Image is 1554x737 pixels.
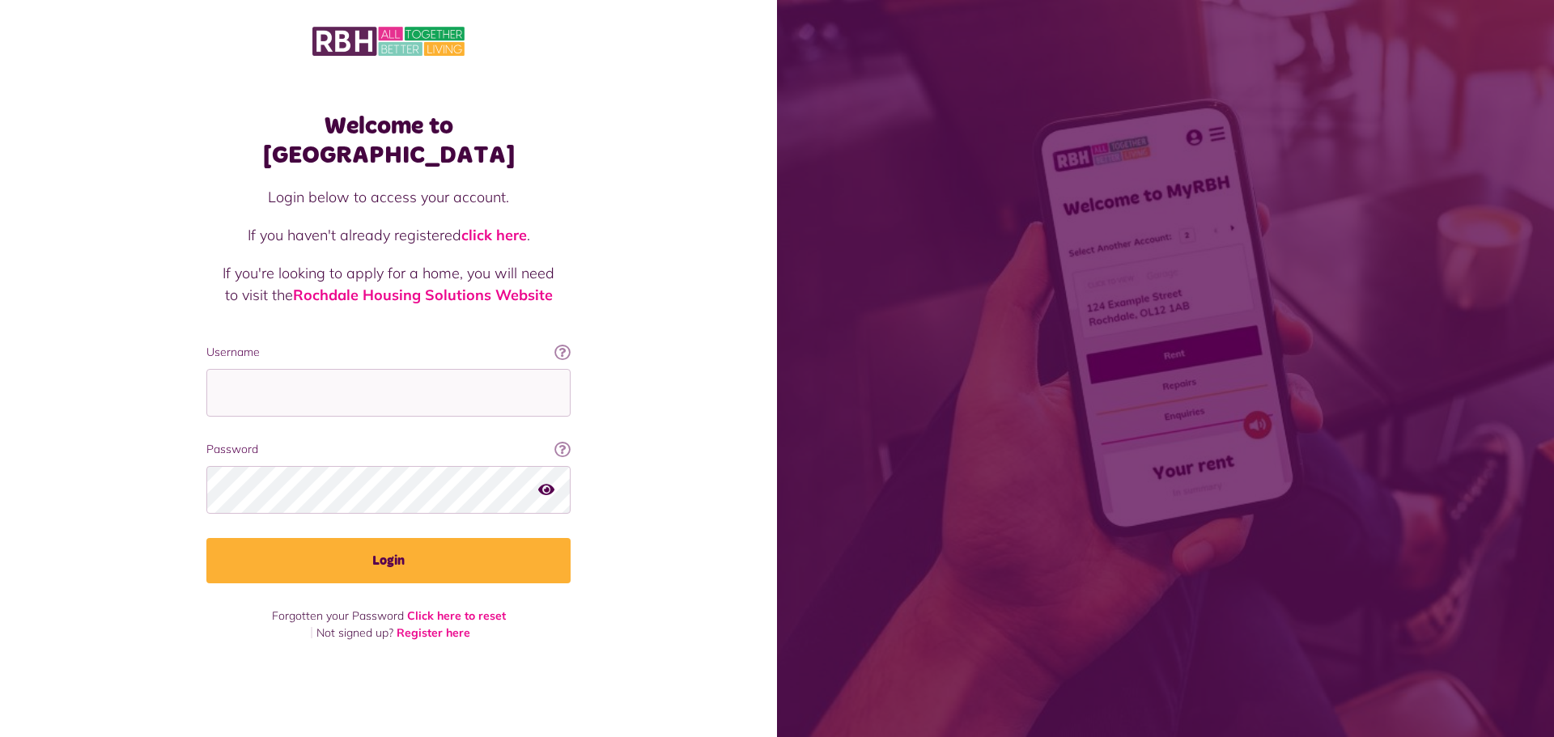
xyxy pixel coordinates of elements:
[316,625,393,640] span: Not signed up?
[206,344,571,361] label: Username
[272,608,404,623] span: Forgotten your Password
[206,112,571,170] h1: Welcome to [GEOGRAPHIC_DATA]
[407,608,506,623] a: Click here to reset
[223,224,554,246] p: If you haven't already registered .
[461,226,527,244] a: click here
[223,262,554,306] p: If you're looking to apply for a home, you will need to visit the
[206,538,571,583] button: Login
[206,441,571,458] label: Password
[312,24,465,58] img: MyRBH
[397,625,470,640] a: Register here
[223,186,554,208] p: Login below to access your account.
[293,286,553,304] a: Rochdale Housing Solutions Website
